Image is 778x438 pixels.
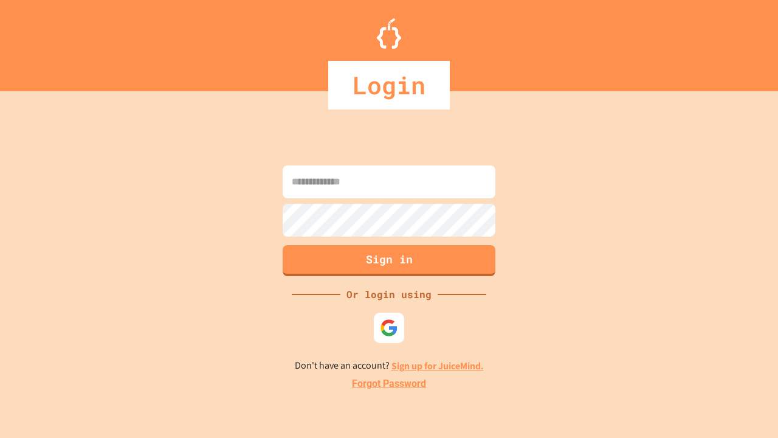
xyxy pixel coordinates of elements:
[377,18,401,49] img: Logo.svg
[295,358,484,374] p: Don't have an account?
[352,377,426,391] a: Forgot Password
[380,319,398,337] img: google-icon.svg
[340,287,438,302] div: Or login using
[391,360,484,372] a: Sign up for JuiceMind.
[283,245,495,276] button: Sign in
[328,61,450,109] div: Login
